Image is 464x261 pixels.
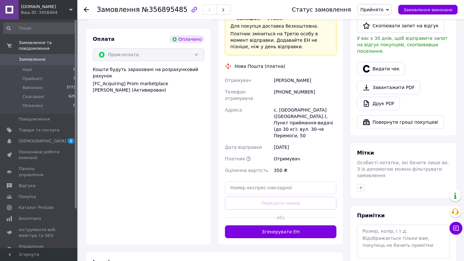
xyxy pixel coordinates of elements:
[19,194,36,200] span: Покупці
[225,89,253,101] span: Телефон отримувача
[357,81,420,94] a: Завантажити PDF
[273,86,338,104] div: [PHONE_NUMBER]
[292,6,351,13] div: Статус замовлення
[225,181,336,194] input: Номер експрес-накладної
[69,94,75,100] span: 629
[93,36,114,42] span: Оплата
[84,6,89,13] div: Повернутися назад
[275,214,286,221] span: або
[19,149,60,161] span: Показники роботи компанії
[19,216,41,221] span: Аналітика
[23,85,43,91] span: Виконані
[357,62,405,76] button: Видати чек
[19,205,53,211] span: Каталог ProSale
[23,103,43,109] span: Оплачені
[97,6,140,14] span: Замовлення
[19,244,60,255] span: Управління сайтом
[225,225,336,238] button: Згенерувати ЕН
[23,76,43,82] span: Прийняті
[450,222,462,235] button: Чат з покупцем
[230,23,331,29] div: Для покупця доставка безкоштовна.
[93,66,204,93] div: Кошти будуть зараховані на розрахунковий рахунок
[169,35,204,43] div: Оплачено
[19,227,60,239] span: Інструменти веб-майстра та SEO
[225,168,268,173] span: Оціночна вартість
[273,153,338,165] div: Отримувач
[21,10,77,15] div: Ваш ID: 3456404
[398,5,458,14] button: Замовлення виконано
[73,76,75,82] span: 7
[19,127,60,133] span: Товари та послуги
[23,67,32,73] span: Нові
[19,40,77,51] span: Замовлення та повідомлення
[3,22,76,34] input: Пошук
[23,94,44,100] span: Скасовані
[21,4,69,10] span: Paletka.com.ua
[225,156,245,161] span: Платник
[225,78,251,83] span: Отримувач
[19,116,50,122] span: Повідомлення
[19,166,60,177] span: Панель управління
[273,165,338,176] div: 350 ₴
[233,63,287,69] div: Нова Пошта (платна)
[19,138,66,144] span: [DEMOGRAPHIC_DATA]
[357,160,449,178] span: Особисті нотатки, які бачите лише ви. З їх допомогою можна фільтрувати замовлення
[273,141,338,153] div: [DATE]
[357,150,374,156] span: Мітки
[357,36,448,54] span: У вас є 30 днів, щоб відправити запит на відгук покупцеві, скопіювавши посилання.
[68,138,74,144] span: 1
[225,145,262,150] span: Дата відправки
[230,31,331,50] div: Платник зміниться на Третю особу в момент відправки. Додавайте ЕН не пізніше, ніж у день відправки.
[273,104,338,141] div: с. [GEOGRAPHIC_DATA] ([GEOGRAPHIC_DATA].), Пункт приймання-видачі (до 30 кг): вул. 30-чя Перемоги...
[403,7,452,12] span: Замовлення виконано
[360,7,383,12] span: Прийнято
[66,85,75,91] span: 3773
[73,67,75,73] span: 0
[142,6,188,14] span: №356895485
[73,103,75,109] span: 0
[357,19,444,32] button: Скопіювати запит на відгук
[225,107,242,113] span: Адреса
[357,97,400,110] a: Друк PDF
[273,75,338,86] div: [PERSON_NAME]
[93,80,204,93] div: [FC_Acquiring] Prom marketplace [PERSON_NAME] (Активирован)
[19,183,35,189] span: Відгуки
[357,115,444,129] button: Повернути гроші покупцеві
[357,212,385,219] span: Примітки
[19,57,45,62] span: Замовлення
